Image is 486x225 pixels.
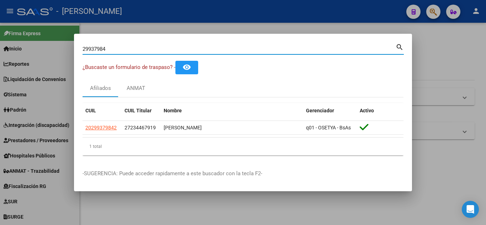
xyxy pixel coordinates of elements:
[127,84,145,92] div: ANMAT
[83,103,122,118] datatable-header-cell: CUIL
[161,103,303,118] datatable-header-cell: Nombre
[122,103,161,118] datatable-header-cell: CUIL Titular
[85,125,117,130] span: 20299379842
[306,125,351,130] span: q01 - OSETYA - BsAs
[357,103,403,118] datatable-header-cell: Activo
[83,170,403,178] p: -SUGERENCIA: Puede acceder rapidamente a este buscador con la tecla F2-
[360,108,374,113] span: Activo
[125,125,156,130] span: 27234467919
[83,64,175,70] span: ¿Buscaste un formulario de traspaso? -
[306,108,334,113] span: Gerenciador
[164,124,300,132] div: [PERSON_NAME]
[90,84,111,92] div: Afiliados
[125,108,152,113] span: CUIL Titular
[83,138,403,155] div: 1 total
[303,103,357,118] datatable-header-cell: Gerenciador
[164,108,182,113] span: Nombre
[85,108,96,113] span: CUIL
[396,42,404,51] mat-icon: search
[183,63,191,71] mat-icon: remove_red_eye
[462,201,479,218] div: Open Intercom Messenger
